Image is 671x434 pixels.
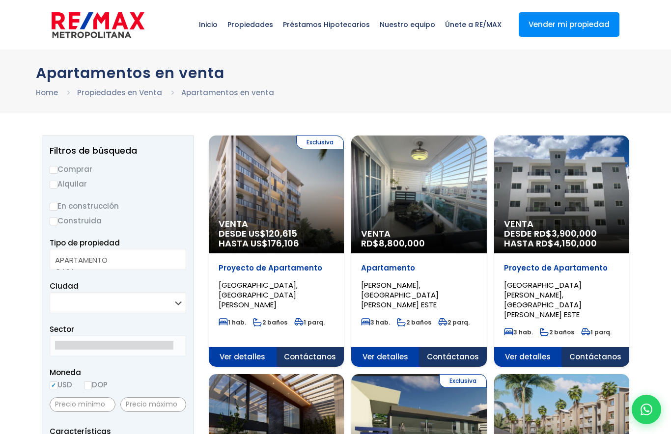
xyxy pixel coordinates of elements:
option: CASA [55,266,173,277]
span: 3 hab. [361,318,390,326]
a: Venta RD$8,800,000 Apartamento [PERSON_NAME], [GEOGRAPHIC_DATA][PERSON_NAME] ESTE 3 hab. 2 baños ... [351,136,486,367]
span: Venta [361,229,476,239]
span: 2 baños [397,318,431,326]
span: 2 baños [540,328,574,336]
span: Exclusiva [439,374,487,388]
span: 120,615 [266,227,297,240]
h2: Filtros de búsqueda [50,146,186,156]
span: DESDE RD$ [504,229,619,248]
span: Únete a RE/MAX [440,10,506,39]
p: Apartamento [361,263,476,273]
a: Home [36,87,58,98]
span: [GEOGRAPHIC_DATA][PERSON_NAME], [GEOGRAPHIC_DATA][PERSON_NAME] ESTE [504,280,582,320]
input: En construcción [50,203,57,211]
option: APARTAMENTO [55,254,173,266]
span: Contáctanos [561,347,629,367]
span: [GEOGRAPHIC_DATA], [GEOGRAPHIC_DATA][PERSON_NAME] [219,280,298,310]
h1: Apartamentos en venta [36,64,635,81]
input: Precio máximo [120,397,186,412]
span: Inicio [194,10,223,39]
span: [PERSON_NAME], [GEOGRAPHIC_DATA][PERSON_NAME] ESTE [361,280,439,310]
span: Moneda [50,366,186,379]
span: Ver detalles [351,347,419,367]
input: Construida [50,217,57,225]
span: Contáctanos [277,347,344,367]
label: Alquilar [50,178,186,190]
input: USD [50,381,57,389]
span: DESDE US$ [219,229,334,248]
input: Comprar [50,166,57,174]
span: 4,150,000 [554,237,597,249]
span: Tipo de propiedad [50,238,120,248]
a: Apartamentos en venta [181,87,274,98]
p: Proyecto de Apartamento [219,263,334,273]
span: Ver detalles [494,347,562,367]
span: Ciudad [50,281,79,291]
label: En construcción [50,200,186,212]
a: Vender mi propiedad [519,12,619,37]
span: Venta [504,219,619,229]
span: Préstamos Hipotecarios [278,10,375,39]
span: 1 parq. [294,318,325,326]
label: DOP [84,379,108,391]
a: Venta DESDE RD$3,900,000 HASTA RD$4,150,000 Proyecto de Apartamento [GEOGRAPHIC_DATA][PERSON_NAME... [494,136,629,367]
span: 1 parq. [581,328,612,336]
span: 3 hab. [504,328,533,336]
a: Propiedades en Venta [77,87,162,98]
span: Sector [50,324,74,334]
span: 1 hab. [219,318,246,326]
label: Comprar [50,163,186,175]
span: Venta [219,219,334,229]
img: remax-metropolitana-logo [52,10,144,40]
span: RD$ [361,237,425,249]
span: 2 parq. [438,318,470,326]
p: Proyecto de Apartamento [504,263,619,273]
input: Alquilar [50,181,57,189]
label: USD [50,379,72,391]
span: 8,800,000 [379,237,425,249]
input: Precio mínimo [50,397,115,412]
span: 3,900,000 [552,227,597,240]
a: Exclusiva Venta DESDE US$120,615 HASTA US$176,106 Proyecto de Apartamento [GEOGRAPHIC_DATA], [GEO... [209,136,344,367]
label: Construida [50,215,186,227]
span: Ver detalles [209,347,277,367]
span: HASTA US$ [219,239,334,248]
span: Nuestro equipo [375,10,440,39]
span: Propiedades [223,10,278,39]
input: DOP [84,381,92,389]
span: Contáctanos [419,347,487,367]
span: 176,106 [268,237,299,249]
span: HASTA RD$ [504,239,619,248]
span: 2 baños [253,318,287,326]
span: Exclusiva [296,136,344,149]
